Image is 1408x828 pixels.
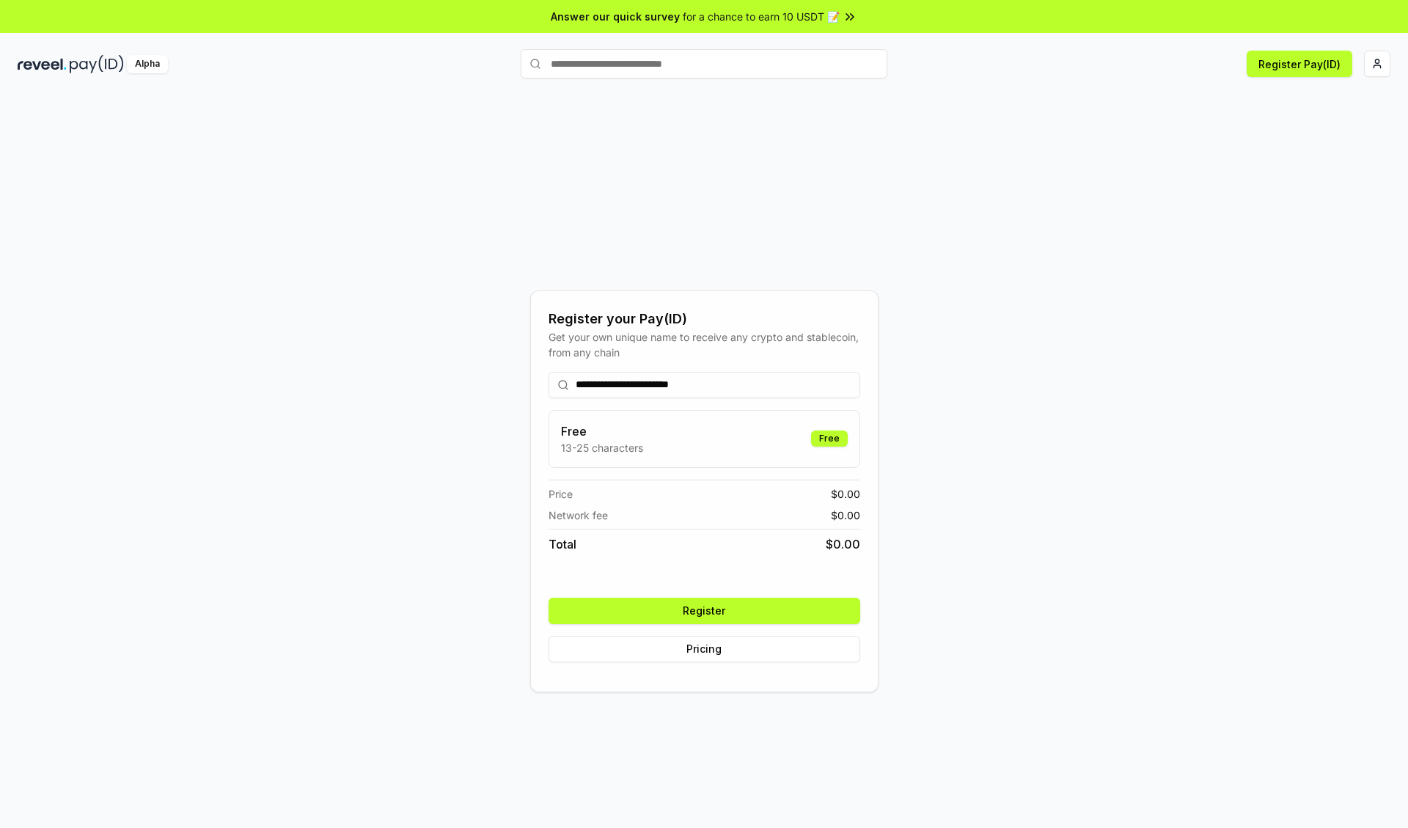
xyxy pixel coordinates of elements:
[811,431,848,447] div: Free
[551,9,680,24] span: Answer our quick survey
[826,535,860,553] span: $ 0.00
[549,636,860,662] button: Pricing
[683,9,840,24] span: for a chance to earn 10 USDT 📝
[831,508,860,523] span: $ 0.00
[549,535,576,553] span: Total
[1247,51,1352,77] button: Register Pay(ID)
[18,55,67,73] img: reveel_dark
[561,440,643,455] p: 13-25 characters
[549,309,860,329] div: Register your Pay(ID)
[127,55,168,73] div: Alpha
[549,598,860,624] button: Register
[549,486,573,502] span: Price
[561,422,643,440] h3: Free
[831,486,860,502] span: $ 0.00
[549,508,608,523] span: Network fee
[549,329,860,360] div: Get your own unique name to receive any crypto and stablecoin, from any chain
[70,55,124,73] img: pay_id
